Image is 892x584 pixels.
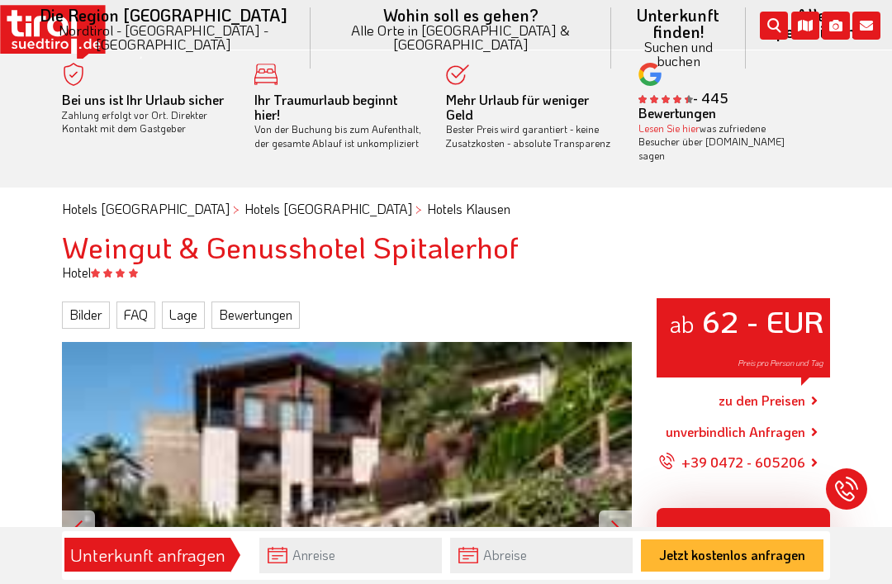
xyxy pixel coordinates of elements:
a: Bilder [62,301,110,328]
b: Bei uns ist Ihr Urlaub sicher [62,91,224,108]
i: Karte öffnen [791,12,819,40]
a: zu den Preisen [719,381,805,422]
div: Unterkunft anfragen [69,541,225,569]
a: +39 0472 - 605206 [658,442,805,483]
a: Hotels [GEOGRAPHIC_DATA] [244,200,412,217]
h1: Weingut & Genusshotel Spitalerhof [62,230,830,264]
a: Bewertungen [211,301,300,328]
div: was zufriedene Besucher über [DOMAIN_NAME] sagen [638,121,806,163]
div: Hotel [50,264,842,282]
a: Lesen Sie hier [638,121,700,135]
i: Kontakt [852,12,880,40]
div: Bester Preis wird garantiert - keine Zusatzkosten - absolute Transparenz [446,93,614,150]
input: Abreise [450,538,633,573]
div: Zahlung erfolgt vor Ort. Direkter Kontakt mit dem Gastgeber [62,93,230,135]
small: ab [669,308,695,339]
small: Alle Orte in [GEOGRAPHIC_DATA] & [GEOGRAPHIC_DATA] [330,23,591,51]
a: FAQ [116,301,155,328]
b: Mehr Urlaub für weniger Geld [446,91,589,123]
i: Fotogalerie [822,12,850,40]
a: Hotels Klausen [427,200,510,217]
b: - 445 Bewertungen [638,89,728,121]
button: Jetzt kostenlos anfragen [641,539,823,572]
a: Hotels [GEOGRAPHIC_DATA] [62,200,230,217]
a: Lage [162,301,205,328]
a: unverbindlich Anfragen [666,422,805,442]
div: Was zeichnet uns aus? [657,508,830,574]
small: Nordtirol - [GEOGRAPHIC_DATA] - [GEOGRAPHIC_DATA] [36,23,291,51]
strong: 62 - EUR [702,301,823,340]
div: Von der Buchung bis zum Aufenthalt, der gesamte Ablauf ist unkompliziert [254,93,422,150]
input: Anreise [259,538,442,573]
span: Preis pro Person und Tag [738,358,823,368]
small: Suchen und buchen [631,40,726,68]
b: Ihr Traumurlaub beginnt hier! [254,91,397,123]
